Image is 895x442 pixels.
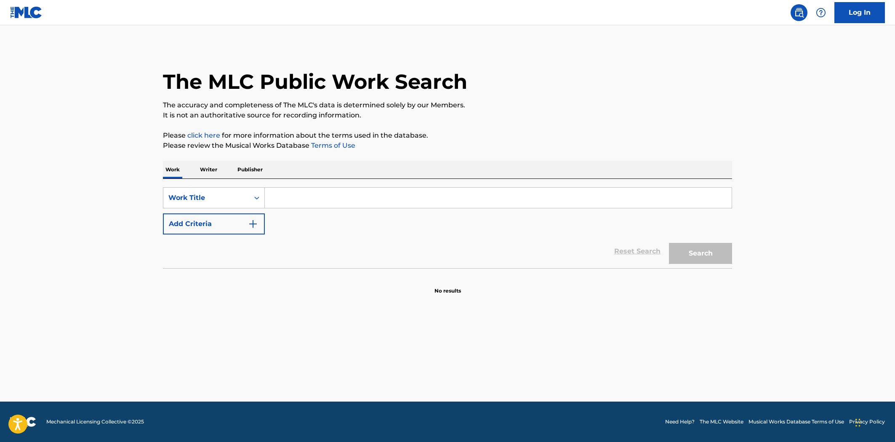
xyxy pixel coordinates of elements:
h1: The MLC Public Work Search [163,69,467,94]
div: Drag [855,410,860,435]
a: Need Help? [665,418,695,426]
div: Work Title [168,193,244,203]
a: Musical Works Database Terms of Use [748,418,844,426]
img: 9d2ae6d4665cec9f34b9.svg [248,219,258,229]
p: Publisher [235,161,265,178]
form: Search Form [163,187,732,268]
p: It is not an authoritative source for recording information. [163,110,732,120]
a: Privacy Policy [849,418,885,426]
a: click here [187,131,220,139]
a: Public Search [791,4,807,21]
p: No results [434,277,461,295]
img: search [794,8,804,18]
a: Log In [834,2,885,23]
a: The MLC Website [700,418,743,426]
button: Add Criteria [163,213,265,234]
img: logo [10,417,36,427]
img: MLC Logo [10,6,43,19]
p: Writer [197,161,220,178]
iframe: Chat Widget [853,402,895,442]
p: Please for more information about the terms used in the database. [163,130,732,141]
a: Terms of Use [309,141,355,149]
img: help [816,8,826,18]
span: Mechanical Licensing Collective © 2025 [46,418,144,426]
div: Help [812,4,829,21]
p: Please review the Musical Works Database [163,141,732,151]
p: Work [163,161,182,178]
p: The accuracy and completeness of The MLC's data is determined solely by our Members. [163,100,732,110]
